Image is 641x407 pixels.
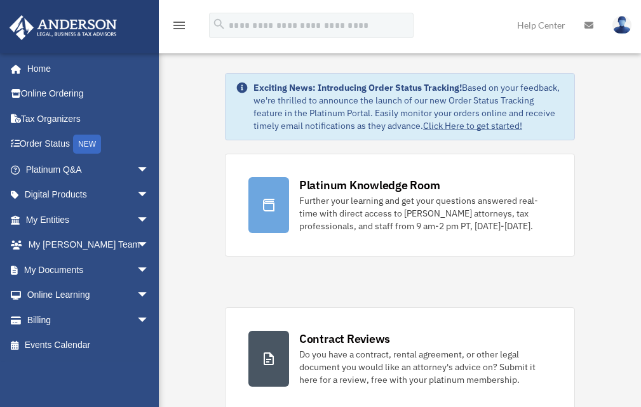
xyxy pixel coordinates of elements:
div: Contract Reviews [299,331,390,347]
a: My [PERSON_NAME] Teamarrow_drop_down [9,232,168,258]
span: arrow_drop_down [137,232,162,258]
i: menu [172,18,187,33]
div: Do you have a contract, rental agreement, or other legal document you would like an attorney's ad... [299,348,551,386]
div: Further your learning and get your questions answered real-time with direct access to [PERSON_NAM... [299,194,551,232]
a: Home [9,56,162,81]
span: arrow_drop_down [137,307,162,333]
i: search [212,17,226,31]
div: Platinum Knowledge Room [299,177,440,193]
a: My Documentsarrow_drop_down [9,257,168,283]
a: Online Ordering [9,81,168,107]
span: arrow_drop_down [137,157,162,183]
a: Platinum Q&Aarrow_drop_down [9,157,168,182]
a: Digital Productsarrow_drop_down [9,182,168,208]
a: Billingarrow_drop_down [9,307,168,333]
div: NEW [73,135,101,154]
a: menu [172,22,187,33]
span: arrow_drop_down [137,257,162,283]
img: User Pic [612,16,631,34]
a: Tax Organizers [9,106,168,131]
a: Online Learningarrow_drop_down [9,283,168,308]
a: Order StatusNEW [9,131,168,157]
a: Platinum Knowledge Room Further your learning and get your questions answered real-time with dire... [225,154,575,257]
a: Events Calendar [9,333,168,358]
span: arrow_drop_down [137,182,162,208]
a: Click Here to get started! [423,120,522,131]
span: arrow_drop_down [137,207,162,233]
strong: Exciting News: Introducing Order Status Tracking! [253,82,462,93]
a: My Entitiesarrow_drop_down [9,207,168,232]
div: Based on your feedback, we're thrilled to announce the launch of our new Order Status Tracking fe... [253,81,564,132]
span: arrow_drop_down [137,283,162,309]
img: Anderson Advisors Platinum Portal [6,15,121,40]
